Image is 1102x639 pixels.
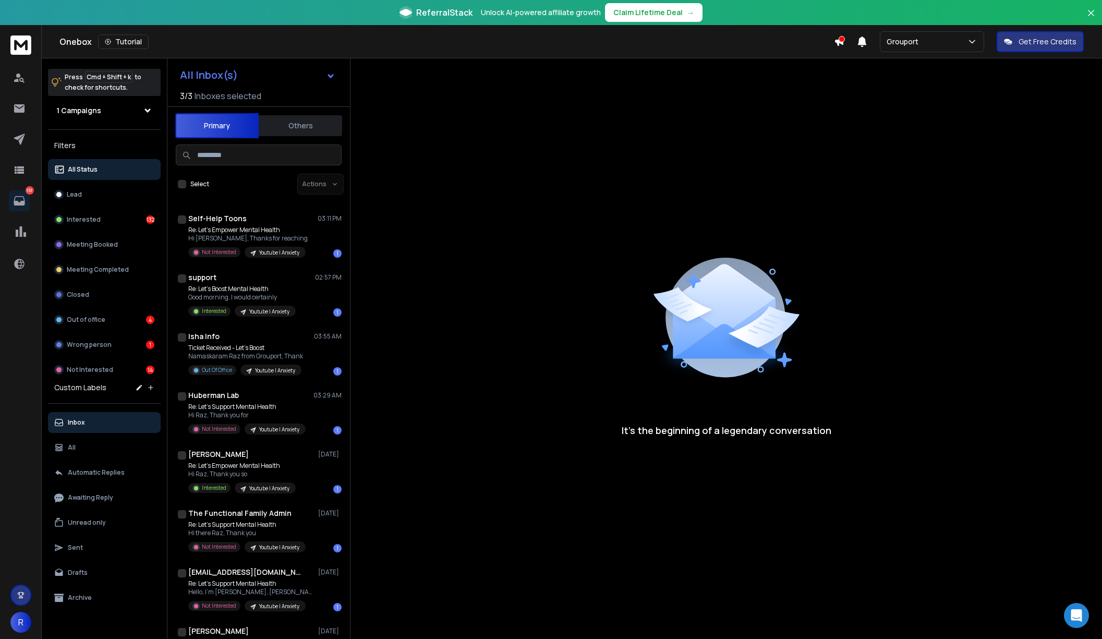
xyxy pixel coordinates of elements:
[887,37,923,47] p: Grouport
[48,512,161,533] button: Unread only
[188,529,306,537] p: Hi there Raz, Thank you
[315,273,342,282] p: 02:57 PM
[98,34,149,49] button: Tutorial
[65,72,141,93] p: Press to check for shortcuts.
[188,567,303,577] h1: [EMAIL_ADDRESS][DOMAIN_NAME]
[59,34,834,49] div: Onebox
[333,603,342,611] div: 1
[318,568,342,576] p: [DATE]
[48,184,161,205] button: Lead
[180,90,192,102] span: 3 / 3
[188,285,296,293] p: Re: Let’s Boost Mental Health
[48,359,161,380] button: Not Interested14
[67,291,89,299] p: Closed
[48,412,161,433] button: Inbox
[318,509,342,517] p: [DATE]
[68,443,76,452] p: All
[188,344,303,352] p: Ticket Received - Let’s Boost
[188,470,296,478] p: Hi Raz, Thank you so
[48,284,161,305] button: Closed
[313,391,342,400] p: 03:29 AM
[1019,37,1076,47] p: Get Free Credits
[48,462,161,483] button: Automatic Replies
[259,544,299,551] p: Youtube | Anxiety
[48,334,161,355] button: Wrong person1
[202,248,236,256] p: Not Interested
[188,462,296,470] p: Re: Let’s Empower Mental Health
[416,6,473,19] span: ReferralStack
[48,138,161,153] h3: Filters
[67,316,105,324] p: Out of office
[68,569,88,577] p: Drafts
[67,190,82,199] p: Lead
[9,190,30,211] a: 151
[333,367,342,376] div: 1
[48,259,161,280] button: Meeting Completed
[188,580,313,588] p: Re: Let’s Support Mental Health
[333,308,342,317] div: 1
[188,226,308,234] p: Re: Let’s Empower Mental Health
[68,544,83,552] p: Sent
[172,65,344,86] button: All Inbox(s)
[202,307,226,315] p: Interested
[146,366,154,374] div: 14
[48,587,161,608] button: Archive
[48,437,161,458] button: All
[318,450,342,459] p: [DATE]
[175,113,259,138] button: Primary
[48,100,161,121] button: 1 Campaigns
[259,114,342,137] button: Others
[202,484,226,492] p: Interested
[333,249,342,258] div: 1
[68,519,106,527] p: Unread only
[622,423,831,438] p: It’s the beginning of a legendary conversation
[26,186,34,195] p: 151
[259,426,299,433] p: Youtube | Anxiety
[202,425,236,433] p: Not Interested
[188,390,239,401] h1: Huberman Lab
[54,382,106,393] h3: Custom Labels
[180,70,238,80] h1: All Inbox(s)
[997,31,1084,52] button: Get Free Credits
[68,594,92,602] p: Archive
[202,366,232,374] p: Out Of Office
[48,209,161,230] button: Interested132
[48,309,161,330] button: Out of office4
[318,214,342,223] p: 03:11 PM
[188,411,306,419] p: Hi Raz, Thank you for
[68,493,113,502] p: Awaiting Reply
[333,544,342,552] div: 1
[48,537,161,558] button: Sent
[85,71,132,83] span: Cmd + Shift + k
[314,332,342,341] p: 03:55 AM
[56,105,101,116] h1: 1 Campaigns
[188,272,216,283] h1: support
[202,543,236,551] p: Not Interested
[1064,603,1089,628] div: Open Intercom Messenger
[481,7,601,18] p: Unlock AI-powered affiliate growth
[1084,6,1098,31] button: Close banner
[68,165,98,174] p: All Status
[48,234,161,255] button: Meeting Booked
[190,180,209,188] label: Select
[48,159,161,180] button: All Status
[146,341,154,349] div: 1
[188,626,249,636] h1: [PERSON_NAME]
[605,3,703,22] button: Claim Lifetime Deal→
[68,468,125,477] p: Automatic Replies
[333,485,342,493] div: 1
[318,627,342,635] p: [DATE]
[68,418,85,427] p: Inbox
[48,487,161,508] button: Awaiting Reply
[67,341,112,349] p: Wrong person
[687,7,694,18] span: →
[10,612,31,633] button: R
[188,449,249,460] h1: [PERSON_NAME]
[259,249,299,257] p: Youtube | Anxiety
[202,602,236,610] p: Not Interested
[188,234,308,243] p: Hi [PERSON_NAME], Thanks for reaching
[259,602,299,610] p: Youtube | Anxiety
[249,485,289,492] p: Youtube | Anxiety
[188,403,306,411] p: Re: Let’s Support Mental Health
